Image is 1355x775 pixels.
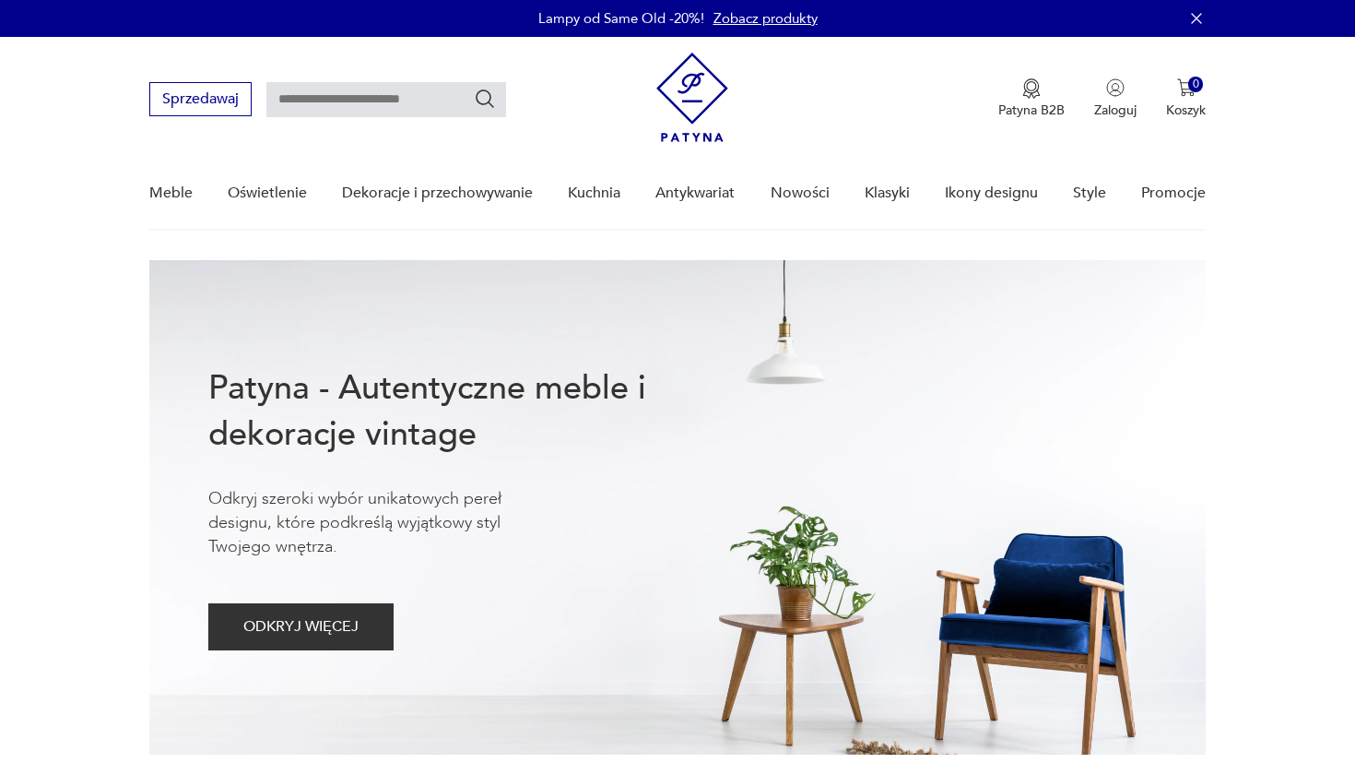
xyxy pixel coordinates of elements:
[865,158,910,229] a: Klasyki
[771,158,830,229] a: Nowości
[1094,101,1137,119] p: Zaloguj
[208,603,394,650] button: ODKRYJ WIĘCEJ
[1177,78,1196,97] img: Ikona koszyka
[945,158,1038,229] a: Ikony designu
[1022,78,1041,99] img: Ikona medalu
[208,365,706,458] h1: Patyna - Autentyczne meble i dekoracje vintage
[538,9,704,28] p: Lampy od Same Old -20%!
[998,78,1065,119] button: Patyna B2B
[1166,101,1206,119] p: Koszyk
[1188,77,1204,92] div: 0
[149,158,193,229] a: Meble
[998,101,1065,119] p: Patyna B2B
[1106,78,1125,97] img: Ikonka użytkownika
[998,78,1065,119] a: Ikona medaluPatyna B2B
[208,487,559,559] p: Odkryj szeroki wybór unikatowych pereł designu, które podkreślą wyjątkowy styl Twojego wnętrza.
[1141,158,1206,229] a: Promocje
[228,158,307,229] a: Oświetlenie
[656,53,728,142] img: Patyna - sklep z meblami i dekoracjami vintage
[713,9,818,28] a: Zobacz produkty
[568,158,620,229] a: Kuchnia
[208,622,394,635] a: ODKRYJ WIĘCEJ
[1166,78,1206,119] button: 0Koszyk
[342,158,533,229] a: Dekoracje i przechowywanie
[149,82,252,116] button: Sprzedawaj
[474,88,496,110] button: Szukaj
[1073,158,1106,229] a: Style
[655,158,735,229] a: Antykwariat
[149,94,252,107] a: Sprzedawaj
[1094,78,1137,119] button: Zaloguj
